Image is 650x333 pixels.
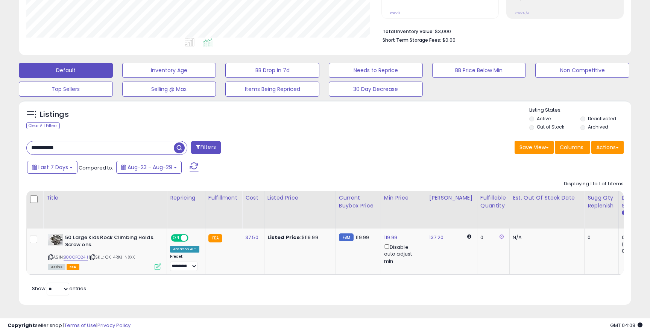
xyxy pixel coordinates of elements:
[564,180,624,188] div: Displaying 1 to 1 of 1 items
[339,233,354,241] small: FBM
[128,163,172,171] span: Aug-23 - Aug-29
[588,194,615,210] div: Sugg Qty Replenish
[432,63,526,78] button: BB Price Below Min
[442,36,456,44] span: $0.00
[383,28,434,35] b: Total Inventory Value:
[555,141,590,154] button: Columns
[622,241,632,247] small: (0%)
[513,234,579,241] p: N/A
[537,115,551,122] label: Active
[529,107,631,114] p: Listing States:
[32,285,86,292] span: Show: entries
[513,194,581,202] div: Est. Out Of Stock Date
[390,11,400,15] small: Prev: 0
[535,63,629,78] button: Non Competitive
[537,124,564,130] label: Out of Stock
[26,122,60,129] div: Clear All Filters
[429,234,444,241] a: 137.20
[384,194,423,202] div: Min Price
[19,63,113,78] button: Default
[245,234,258,241] a: 37.50
[187,235,199,241] span: OFF
[225,82,319,97] button: Items Being Repriced
[8,322,131,329] div: seller snap | |
[585,191,619,229] th: Please note that this number is a calculation based on your required days of coverage and your ve...
[622,194,649,210] div: Days In Stock
[65,234,156,250] b: 50 Large Kids Rock Climbing Holds. Screw ons.
[79,164,113,171] span: Compared to:
[89,254,135,260] span: | SKU: OK-4RKJ-NXXK
[19,82,113,97] button: Top Sellers
[384,234,398,241] a: 119.99
[339,194,378,210] div: Current Buybox Price
[515,11,529,15] small: Prev: N/A
[40,109,69,120] h5: Listings
[48,234,161,269] div: ASIN:
[588,234,613,241] div: 0
[515,141,554,154] button: Save View
[480,194,506,210] div: Fulfillable Quantity
[245,194,261,202] div: Cost
[208,194,239,202] div: Fulfillment
[97,322,131,329] a: Privacy Policy
[588,124,608,130] label: Archived
[64,322,96,329] a: Terms of Use
[170,246,199,253] div: Amazon AI *
[480,234,504,241] div: 0
[383,26,618,35] li: $3,000
[172,235,181,241] span: ON
[383,37,441,43] b: Short Term Storage Fees:
[48,264,65,270] span: All listings currently available for purchase on Amazon
[48,234,63,245] img: 51KYyqJflIL._SL40_.jpg
[329,82,423,97] button: 30 Day Decrease
[384,243,420,265] div: Disable auto adjust min
[355,234,369,241] span: 119.99
[191,141,220,154] button: Filters
[208,234,222,242] small: FBA
[27,161,77,174] button: Last 7 Days
[622,210,626,216] small: Days In Stock.
[122,63,216,78] button: Inventory Age
[429,194,474,202] div: [PERSON_NAME]
[329,63,423,78] button: Needs to Reprice
[8,322,35,329] strong: Copyright
[267,234,302,241] b: Listed Price:
[67,264,79,270] span: FBA
[588,115,616,122] label: Deactivated
[122,82,216,97] button: Selling @ Max
[591,141,624,154] button: Actions
[38,163,68,171] span: Last 7 Days
[46,194,164,202] div: Title
[610,322,642,329] span: 2025-09-6 04:08 GMT
[170,194,202,202] div: Repricing
[170,254,199,271] div: Preset:
[267,194,333,202] div: Listed Price
[267,234,330,241] div: $119.99
[116,161,182,174] button: Aug-23 - Aug-29
[64,254,88,260] a: B00CFQ24II
[225,63,319,78] button: BB Drop in 7d
[560,144,583,151] span: Columns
